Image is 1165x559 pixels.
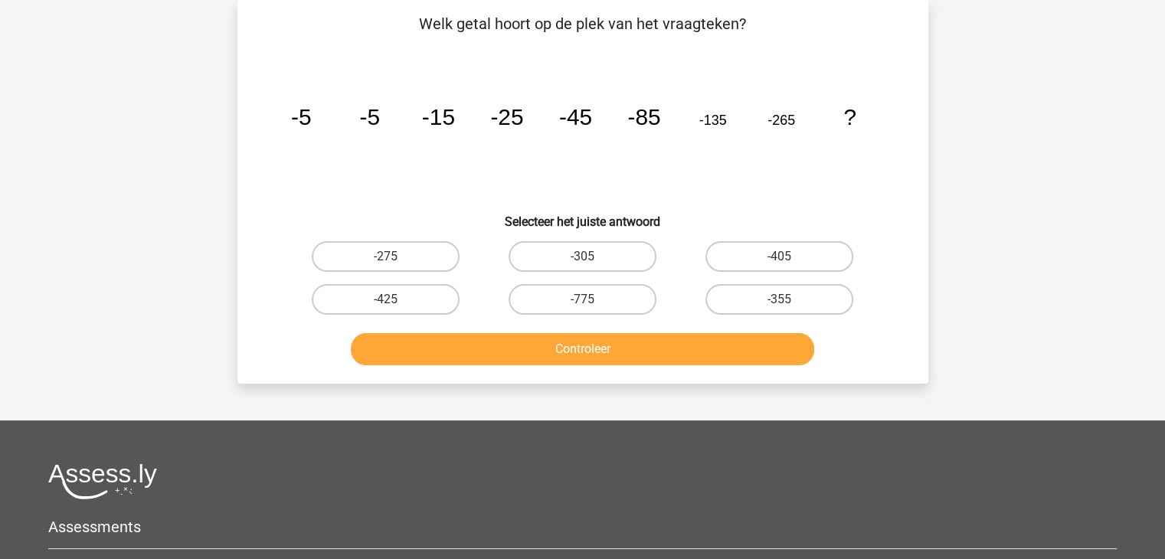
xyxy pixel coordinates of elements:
tspan: -45 [558,104,591,129]
tspan: -135 [699,113,726,128]
label: -305 [509,241,656,272]
tspan: -265 [767,113,795,128]
tspan: -5 [359,104,380,129]
tspan: -25 [490,104,523,129]
label: -355 [705,284,853,315]
tspan: -15 [421,104,454,129]
h6: Selecteer het juiste antwoord [262,202,904,229]
tspan: -5 [290,104,311,129]
label: -425 [312,284,460,315]
label: -405 [705,241,853,272]
tspan: ? [843,104,856,129]
button: Controleer [351,333,814,365]
label: -275 [312,241,460,272]
h5: Assessments [48,518,1117,536]
tspan: -85 [627,104,660,129]
p: Welk getal hoort op de plek van het vraagteken? [262,12,904,35]
img: Assessly logo [48,463,157,499]
label: -775 [509,284,656,315]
